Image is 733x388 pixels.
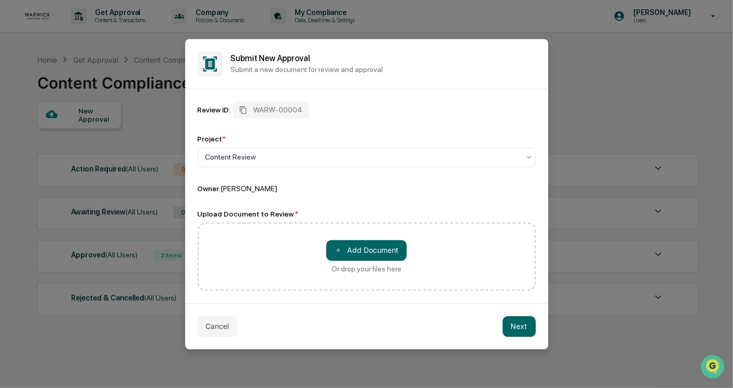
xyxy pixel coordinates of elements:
div: Or drop your files here [331,265,402,273]
span: Attestations [86,130,129,140]
p: Submit a new document for review and approval [231,66,536,74]
span: Owner: [198,184,221,193]
div: Start new chat [35,79,170,89]
div: 🔎 [10,151,19,159]
div: Review ID: [198,106,231,114]
a: Powered byPylon [73,175,126,183]
div: Upload Document to Review [198,210,536,218]
span: WARW-00004 [254,106,303,114]
a: 🗄️Attestations [71,126,133,145]
button: Or drop your files here [326,240,407,261]
iframe: Open customer support [700,354,728,382]
a: 🔎Data Lookup [6,146,70,164]
a: 🖐️Preclearance [6,126,71,145]
span: ＋ [335,246,342,255]
span: Pylon [103,175,126,183]
span: Preclearance [21,130,67,140]
h2: Submit New Approval [231,54,536,64]
img: 1746055101610-c473b297-6a78-478c-a979-82029cc54cd1 [10,79,29,97]
p: How can we help? [10,21,189,38]
span: Data Lookup [21,150,65,160]
button: Next [503,316,536,337]
div: 🗄️ [75,131,84,139]
div: We're available if you need us! [35,89,131,97]
div: Project [198,135,226,143]
button: Start new chat [176,82,189,94]
button: Cancel [198,316,238,337]
span: [PERSON_NAME] [221,184,278,193]
div: 🖐️ [10,131,19,139]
